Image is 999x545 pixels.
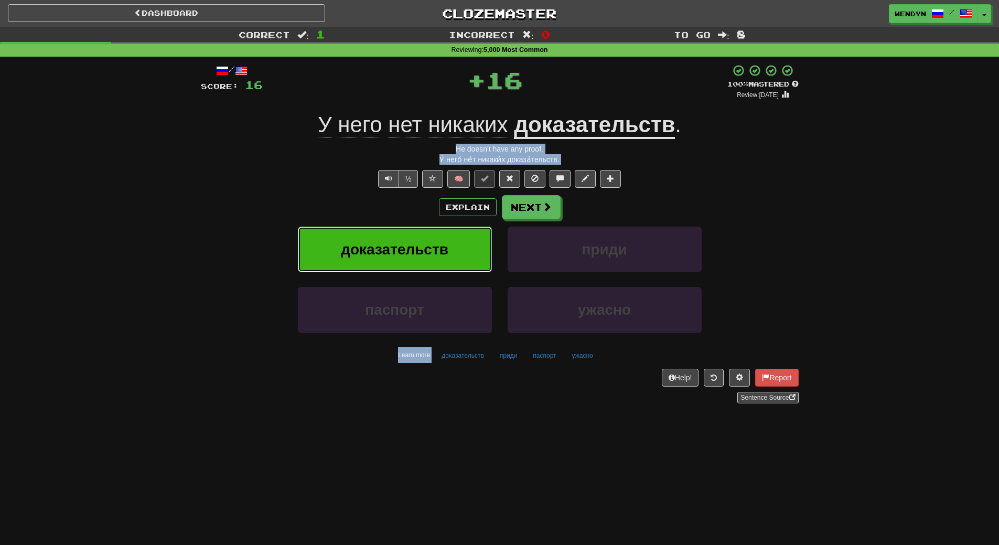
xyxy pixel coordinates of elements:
[662,369,699,387] button: Help!
[600,170,621,188] button: Add to collection (alt+a)
[245,78,263,91] span: 16
[737,28,746,40] span: 8
[704,369,724,387] button: Round history (alt+y)
[527,348,562,364] button: паспорт
[522,30,534,39] span: :
[341,4,658,23] a: Clozemaster
[508,287,702,333] button: ужасно
[675,112,681,137] span: .
[341,241,448,258] span: доказательств
[474,170,495,188] button: Set this sentence to 100% Mastered (alt+m)
[239,29,290,40] span: Correct
[494,348,523,364] button: приди
[467,64,486,95] span: +
[201,64,263,77] div: /
[889,4,978,23] a: WendyN /
[541,28,550,40] span: 0
[514,112,675,139] u: доказательств
[727,80,748,88] span: 100 %
[524,170,545,188] button: Ignore sentence (alt+i)
[550,170,571,188] button: Discuss sentence (alt+u)
[428,112,508,137] span: никаких
[338,112,382,137] span: него
[566,348,599,364] button: ужасно
[499,170,520,188] button: Reset to 0% Mastered (alt+r)
[674,29,711,40] span: To go
[949,8,954,16] span: /
[201,82,239,91] span: Score:
[447,170,470,188] button: 🧠
[365,302,424,318] span: паспорт
[298,287,492,333] button: паспорт
[737,392,798,403] a: Sentence Source
[575,170,596,188] button: Edit sentence (alt+d)
[378,170,399,188] button: Play sentence audio (ctl+space)
[718,30,729,39] span: :
[727,80,799,89] div: Mastered
[8,4,325,22] a: Dashboard
[388,112,422,137] span: нет
[318,112,332,137] span: У
[398,351,432,359] small: Learn more:
[755,369,798,387] button: Report
[439,198,497,216] button: Explain
[737,91,779,99] small: Review: [DATE]
[297,30,309,39] span: :
[201,154,799,165] div: У́ него́ не́т никаки́х доказа́тельств.
[449,29,515,40] span: Incorrect
[484,46,547,54] strong: 5,000 Most Common
[201,144,799,154] div: He doesn't have any proof.
[486,67,522,93] span: 16
[399,170,418,188] button: ½
[298,227,492,272] button: доказательств
[316,28,325,40] span: 1
[508,227,702,272] button: приди
[895,9,926,18] span: WendyN
[502,195,561,219] button: Next
[422,170,443,188] button: Favorite sentence (alt+f)
[436,348,489,364] button: доказательств
[582,241,627,258] span: приди
[376,170,418,188] div: Text-to-speech controls
[578,302,631,318] span: ужасно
